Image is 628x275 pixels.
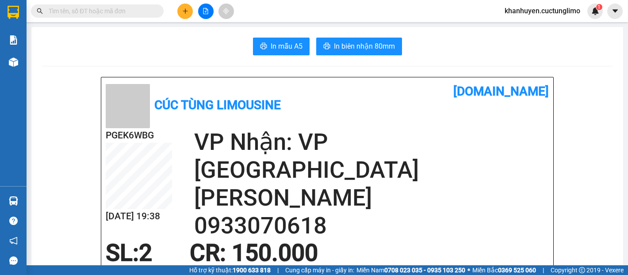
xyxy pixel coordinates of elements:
[106,128,172,143] h2: PGEK6WBG
[154,98,281,112] b: Cúc Tùng Limousine
[9,237,18,245] span: notification
[277,265,279,275] span: |
[233,267,271,274] strong: 1900 633 818
[384,267,465,274] strong: 0708 023 035 - 0935 103 250
[467,268,470,272] span: ⚪️
[597,4,601,10] span: 1
[9,57,18,67] img: warehouse-icon
[203,8,209,14] span: file-add
[498,267,536,274] strong: 0369 525 060
[9,217,18,225] span: question-circle
[334,41,395,52] span: In biên nhận 80mm
[285,265,354,275] span: Cung cấp máy in - giấy in:
[223,8,229,14] span: aim
[198,4,214,19] button: file-add
[356,265,465,275] span: Miền Nam
[190,239,318,267] span: CR : 150.000
[8,6,19,19] img: logo-vxr
[106,239,139,267] span: SL:
[498,5,587,16] span: khanhuyen.cuctunglimo
[260,42,267,51] span: printer
[579,267,585,273] span: copyright
[543,265,544,275] span: |
[194,212,549,240] h2: 0933070618
[253,38,310,55] button: printerIn mẫu A5
[182,8,188,14] span: plus
[607,4,623,19] button: caret-down
[323,42,330,51] span: printer
[194,128,549,184] h2: VP Nhận: VP [GEOGRAPHIC_DATA]
[49,6,153,16] input: Tìm tên, số ĐT hoặc mã đơn
[189,265,271,275] span: Hỗ trợ kỹ thuật:
[177,4,193,19] button: plus
[591,7,599,15] img: icon-new-feature
[194,184,549,212] h2: [PERSON_NAME]
[472,265,536,275] span: Miền Bắc
[611,7,619,15] span: caret-down
[9,196,18,206] img: warehouse-icon
[106,209,172,224] h2: [DATE] 19:38
[453,84,549,99] b: [DOMAIN_NAME]
[139,239,152,267] span: 2
[316,38,402,55] button: printerIn biên nhận 80mm
[9,35,18,45] img: solution-icon
[218,4,234,19] button: aim
[271,41,303,52] span: In mẫu A5
[9,256,18,265] span: message
[596,4,602,10] sup: 1
[37,8,43,14] span: search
